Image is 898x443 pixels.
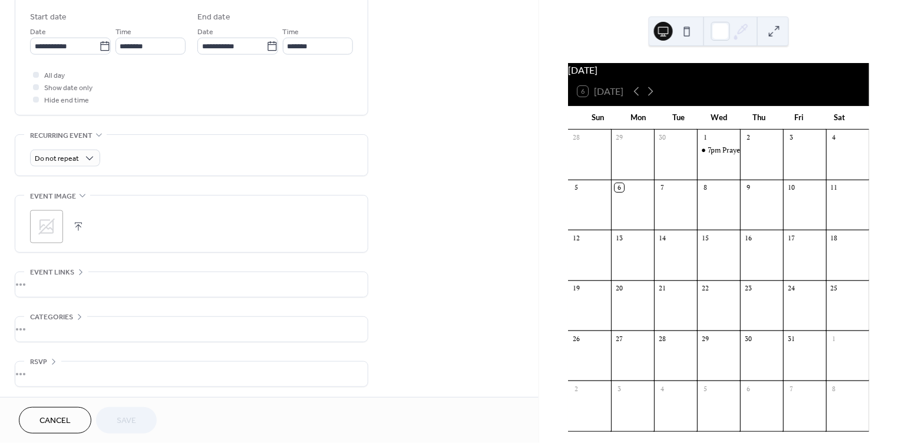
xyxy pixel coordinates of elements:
[615,334,623,343] div: 27
[701,133,709,142] div: 1
[15,317,368,342] div: •••
[820,106,860,130] div: Sat
[787,133,795,142] div: 3
[739,106,779,130] div: Thu
[197,27,213,39] span: Date
[283,27,299,39] span: Time
[658,384,666,393] div: 4
[30,27,46,39] span: Date
[658,106,698,130] div: Tue
[35,153,79,166] span: Do not repeat
[30,11,67,24] div: Start date
[697,146,740,156] div: 7pm Prayer Meeting (on Zoom)
[30,130,93,142] span: Recurring event
[615,133,623,142] div: 29
[744,133,752,142] div: 2
[701,233,709,242] div: 15
[787,284,795,293] div: 24
[787,183,795,192] div: 10
[618,106,658,130] div: Mon
[744,284,752,293] div: 23
[701,384,709,393] div: 5
[19,407,91,434] button: Cancel
[658,133,666,142] div: 30
[744,334,752,343] div: 30
[701,334,709,343] div: 29
[30,267,74,279] span: Event links
[658,284,666,293] div: 21
[572,284,580,293] div: 19
[787,334,795,343] div: 31
[787,233,795,242] div: 17
[787,384,795,393] div: 7
[572,133,580,142] div: 28
[830,183,838,192] div: 11
[572,233,580,242] div: 12
[197,11,230,24] div: End date
[615,183,623,192] div: 6
[708,146,805,156] div: 7pm Prayer Meeting (on Zoom)
[572,183,580,192] div: 5
[615,233,623,242] div: 13
[568,63,869,77] div: [DATE]
[701,183,709,192] div: 8
[744,384,752,393] div: 6
[15,272,368,297] div: •••
[30,356,47,369] span: RSVP
[577,106,618,130] div: Sun
[39,415,71,428] span: Cancel
[830,133,838,142] div: 4
[615,384,623,393] div: 3
[44,70,65,82] span: All day
[30,190,76,203] span: Event image
[15,362,368,386] div: •••
[44,95,89,107] span: Hide end time
[744,233,752,242] div: 16
[779,106,819,130] div: Fri
[830,334,838,343] div: 1
[830,284,838,293] div: 25
[658,334,666,343] div: 28
[658,233,666,242] div: 14
[44,82,93,95] span: Show date only
[830,384,838,393] div: 8
[830,233,838,242] div: 18
[30,312,73,324] span: Categories
[658,183,666,192] div: 7
[115,27,132,39] span: Time
[701,284,709,293] div: 22
[572,384,580,393] div: 2
[615,284,623,293] div: 20
[744,183,752,192] div: 9
[30,210,63,243] div: ;
[699,106,739,130] div: Wed
[572,334,580,343] div: 26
